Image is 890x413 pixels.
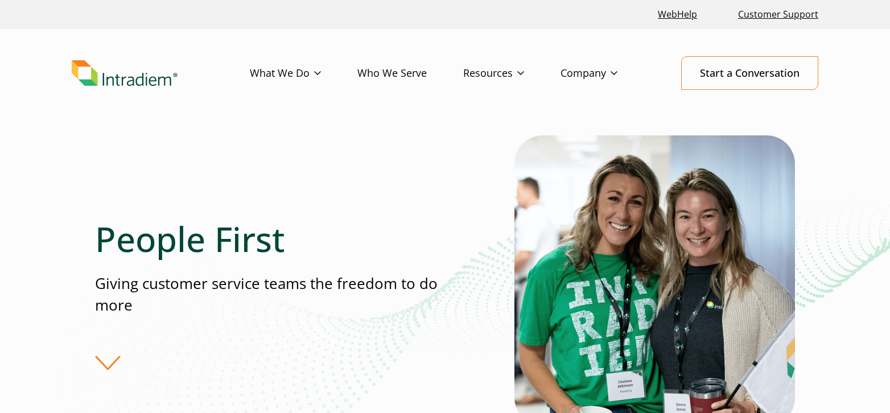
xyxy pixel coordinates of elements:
a: Who We Serve [357,57,463,90]
a: Link opens in a new window [653,2,702,27]
a: Company [561,57,654,90]
a: Customer Support [734,2,823,27]
p: Giving customer service teams the freedom to do more [95,273,444,316]
img: Intradiem [72,60,178,86]
a: What We Do [250,57,357,90]
h1: People First [95,218,444,259]
a: Start a Conversation [681,56,818,90]
a: Resources [463,57,561,90]
a: Link to homepage of Intradiem [72,60,250,86]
